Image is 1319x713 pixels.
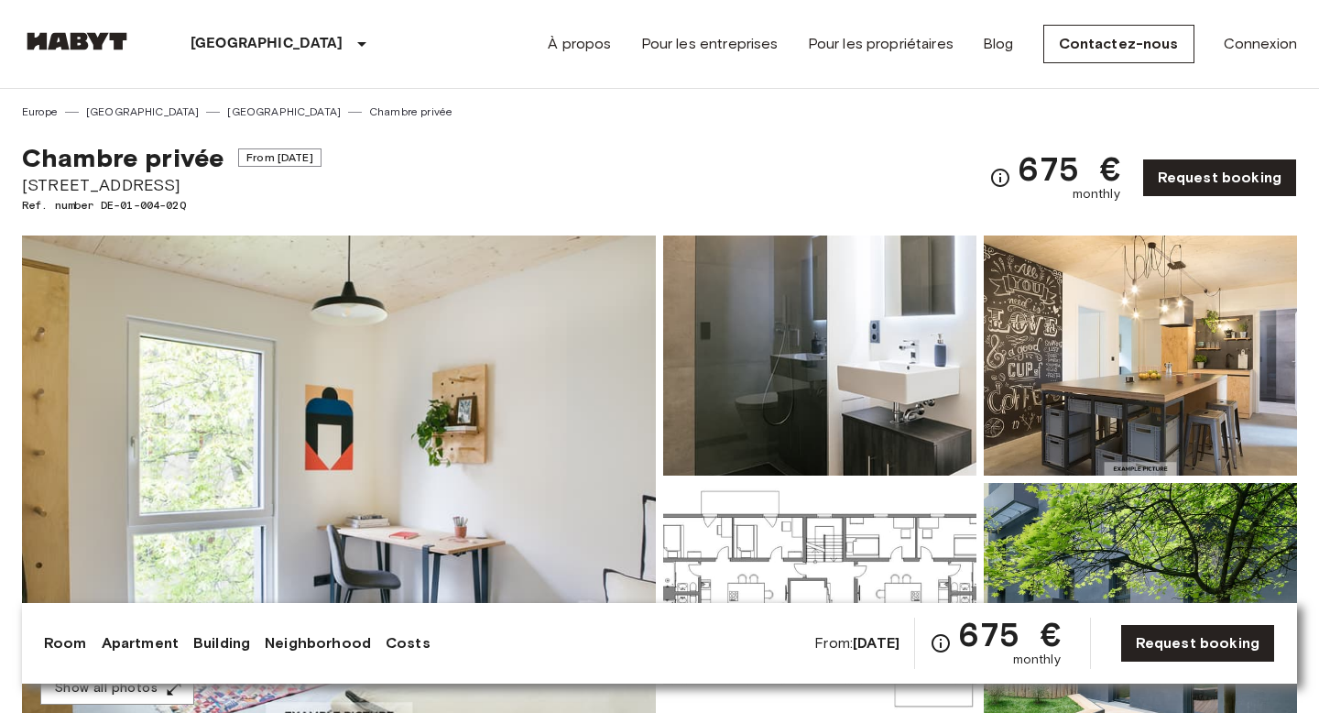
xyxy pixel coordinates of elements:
[808,33,954,55] a: Pour les propriétaires
[814,633,899,653] span: From:
[40,672,194,706] button: Show all photos
[22,32,132,50] img: Habyt
[265,632,371,654] a: Neighborhood
[227,104,341,120] a: [GEOGRAPHIC_DATA]
[1120,624,1275,663] a: Request booking
[1073,185,1120,203] span: monthly
[86,104,200,120] a: [GEOGRAPHIC_DATA]
[191,33,343,55] p: [GEOGRAPHIC_DATA]
[663,236,976,476] img: Picture of unit DE-01-004-02Q
[238,148,322,167] span: From [DATE]
[102,632,179,654] a: Apartment
[1043,25,1194,63] a: Contactez-nous
[386,632,431,654] a: Costs
[22,142,223,173] span: Chambre privée
[930,632,952,654] svg: Check cost overview for full price breakdown. Please note that discounts apply to new joiners onl...
[984,236,1297,476] img: Picture of unit DE-01-004-02Q
[22,197,322,214] span: Ref. number DE-01-004-02Q
[853,634,899,652] b: [DATE]
[641,33,779,55] a: Pour les entreprises
[983,33,1014,55] a: Blog
[22,104,58,120] a: Europe
[1142,159,1297,197] a: Request booking
[1013,651,1061,669] span: monthly
[1019,152,1120,185] span: 675 €
[548,33,611,55] a: À propos
[989,167,1011,189] svg: Check cost overview for full price breakdown. Please note that discounts apply to new joiners onl...
[1224,33,1297,55] a: Connexion
[959,618,1061,651] span: 675 €
[369,104,452,120] a: Chambre privée
[193,632,250,654] a: Building
[44,632,87,654] a: Room
[22,173,322,197] span: [STREET_ADDRESS]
